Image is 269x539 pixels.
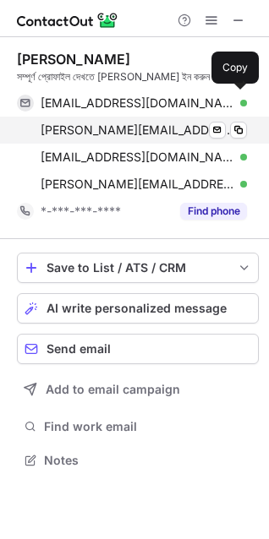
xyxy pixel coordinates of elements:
[44,453,252,468] span: Notes
[44,419,252,434] span: Find work email
[41,177,234,192] span: [PERSON_NAME][EMAIL_ADDRESS][DOMAIN_NAME]
[17,253,259,283] button: save-profile-one-click
[17,69,259,84] div: সম্পূর্ণ প্রোফাইল দেখতে [PERSON_NAME] ইন করুন
[47,302,227,315] span: AI write personalized message
[41,95,234,111] span: [EMAIL_ADDRESS][DOMAIN_NAME]
[17,449,259,472] button: Notes
[47,261,229,275] div: Save to List / ATS / CRM
[17,415,259,438] button: Find work email
[47,342,111,356] span: Send email
[41,150,234,165] span: [EMAIL_ADDRESS][DOMAIN_NAME]
[17,293,259,324] button: AI write personalized message
[41,122,234,138] span: [PERSON_NAME][EMAIL_ADDRESS][DOMAIN_NAME]
[17,334,259,364] button: Send email
[17,51,130,68] div: [PERSON_NAME]
[17,374,259,405] button: Add to email campaign
[180,203,247,220] button: Reveal Button
[17,10,118,30] img: ContactOut v5.3.10
[46,383,180,396] span: Add to email campaign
